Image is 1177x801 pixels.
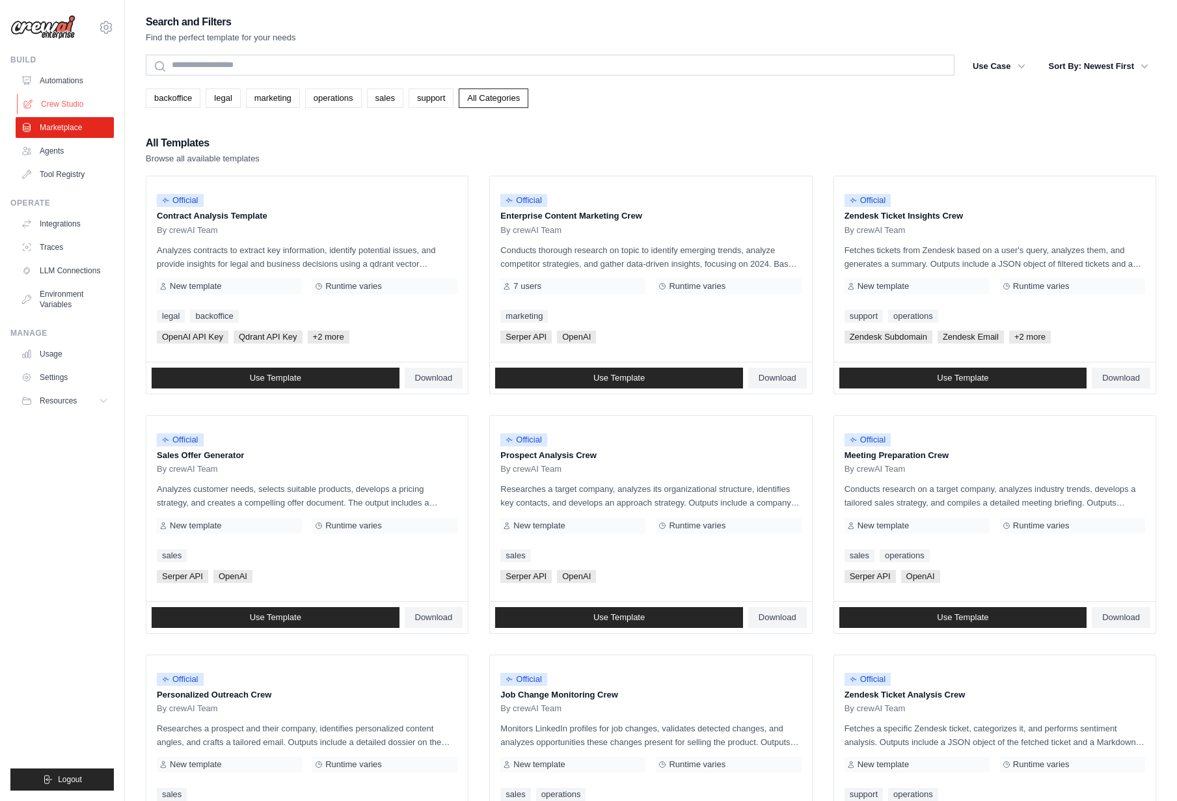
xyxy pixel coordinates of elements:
[409,88,453,108] a: support
[16,70,114,91] a: Automations
[16,284,114,315] a: Environment Variables
[250,373,301,383] span: Use Template
[157,243,457,271] p: Analyzes contracts to extract key information, identify potential issues, and provide insights fo...
[10,55,114,65] div: Build
[845,549,874,562] a: sales
[845,243,1145,271] p: Fetches tickets from Zendesk based on a user's query, analyzes them, and generates a summary. Out...
[845,210,1145,223] p: Zendesk Ticket Insights Crew
[16,213,114,234] a: Integrations
[146,152,260,165] p: Browse all available templates
[1009,331,1051,344] span: +2 more
[190,310,238,323] a: backoffice
[157,703,218,714] span: By crewAI Team
[845,703,906,714] span: By crewAI Team
[500,570,552,583] span: Serper API
[16,260,114,281] a: LLM Connections
[146,13,296,31] h2: Search and Filters
[845,225,906,236] span: By crewAI Team
[845,688,1145,701] p: Zendesk Ticket Analysis Crew
[845,570,896,583] span: Serper API
[146,31,296,44] p: Find the perfect template for your needs
[965,55,1033,78] button: Use Case
[250,612,301,623] span: Use Template
[170,759,221,770] span: New template
[669,759,725,770] span: Runtime varies
[901,570,940,583] span: OpenAI
[500,722,801,749] p: Monitors LinkedIn profiles for job changes, validates detected changes, and analyzes opportunitie...
[938,331,1004,344] span: Zendesk Email
[937,373,988,383] span: Use Template
[16,141,114,161] a: Agents
[146,88,200,108] a: backoffice
[500,688,801,701] p: Job Change Monitoring Crew
[1041,55,1156,78] button: Sort By: Newest First
[415,373,453,383] span: Download
[246,88,300,108] a: marketing
[1092,607,1150,628] a: Download
[157,673,204,686] span: Official
[845,673,891,686] span: Official
[845,464,906,474] span: By crewAI Team
[10,768,114,791] button: Logout
[1013,759,1070,770] span: Runtime varies
[888,310,938,323] a: operations
[213,570,252,583] span: OpenAI
[16,117,114,138] a: Marketplace
[1092,368,1150,388] a: Download
[748,607,807,628] a: Download
[845,449,1145,462] p: Meeting Preparation Crew
[170,281,221,292] span: New template
[513,521,565,531] span: New template
[500,310,548,323] a: marketing
[16,237,114,258] a: Traces
[17,94,115,115] a: Crew Studio
[500,482,801,509] p: Researches a target company, analyzes its organizational structure, identifies key contacts, and ...
[157,688,457,701] p: Personalized Outreach Crew
[759,373,796,383] span: Download
[157,788,187,801] a: sales
[206,88,240,108] a: legal
[500,194,547,207] span: Official
[10,198,114,208] div: Operate
[669,281,725,292] span: Runtime varies
[325,521,382,531] span: Runtime varies
[58,774,82,785] span: Logout
[536,788,586,801] a: operations
[308,331,349,344] span: +2 more
[405,607,463,628] a: Download
[845,433,891,446] span: Official
[157,194,204,207] span: Official
[1102,373,1140,383] span: Download
[845,331,932,344] span: Zendesk Subdomain
[157,225,218,236] span: By crewAI Team
[839,607,1087,628] a: Use Template
[157,449,457,462] p: Sales Offer Generator
[405,368,463,388] a: Download
[513,281,541,292] span: 7 users
[40,396,77,406] span: Resources
[157,210,457,223] p: Contract Analysis Template
[495,368,743,388] a: Use Template
[858,521,909,531] span: New template
[500,331,552,344] span: Serper API
[500,243,801,271] p: Conducts thorough research on topic to identify emerging trends, analyze competitor strategies, a...
[157,310,185,323] a: legal
[557,331,596,344] span: OpenAI
[170,521,221,531] span: New template
[669,521,725,531] span: Runtime varies
[845,722,1145,749] p: Fetches a specific Zendesk ticket, categorizes it, and performs sentiment analysis. Outputs inclu...
[759,612,796,623] span: Download
[1013,521,1070,531] span: Runtime varies
[500,449,801,462] p: Prospect Analysis Crew
[500,225,561,236] span: By crewAI Team
[157,482,457,509] p: Analyzes customer needs, selects suitable products, develops a pricing strategy, and creates a co...
[10,328,114,338] div: Manage
[593,612,645,623] span: Use Template
[10,15,75,40] img: Logo
[152,607,399,628] a: Use Template
[157,331,228,344] span: OpenAI API Key
[888,788,938,801] a: operations
[157,549,187,562] a: sales
[500,788,530,801] a: sales
[500,433,547,446] span: Official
